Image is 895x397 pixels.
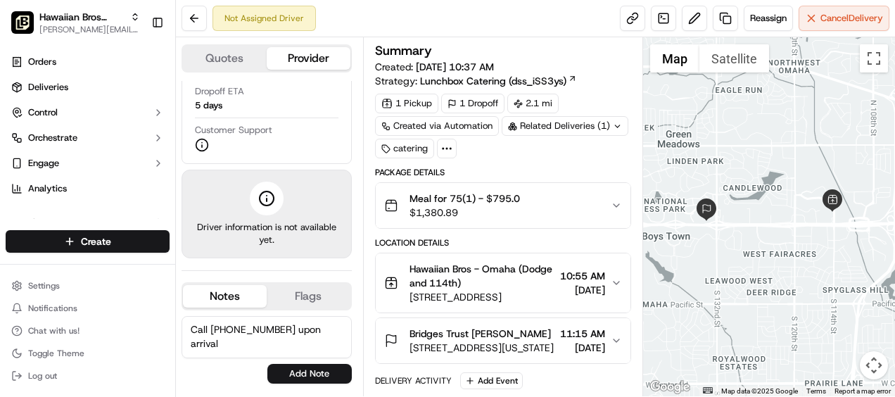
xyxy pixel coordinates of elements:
[183,47,267,70] button: Quotes
[834,387,891,395] a: Report a map error
[28,106,58,119] span: Control
[703,387,713,393] button: Keyboard shortcuts
[195,124,272,137] span: Customer Support
[860,44,888,73] button: Toggle fullscreen view
[14,205,25,216] div: 📗
[99,237,170,248] a: Powered byPylon
[410,327,551,341] span: Bridges Trust [PERSON_NAME]
[14,56,256,78] p: Welcome 👋
[6,177,170,200] a: Analytics
[195,99,222,112] div: 5 days
[28,280,60,291] span: Settings
[699,44,769,73] button: Show satellite imagery
[376,318,631,363] button: Bridges Trust [PERSON_NAME][STREET_ADDRESS][US_STATE]11:15 AM[DATE]
[239,138,256,155] button: Start new chat
[6,230,170,253] button: Create
[416,61,494,73] span: [DATE] 10:37 AM
[410,290,555,304] span: [STREET_ADDRESS]
[375,94,438,113] div: 1 Pickup
[6,76,170,99] a: Deliveries
[6,344,170,363] button: Toggle Theme
[375,167,632,178] div: Package Details
[375,139,434,158] div: catering
[460,372,523,389] button: Add Event
[28,203,108,218] span: Knowledge Base
[860,351,888,379] button: Map camera controls
[744,6,793,31] button: Reassign
[193,221,340,246] span: Driver information is not available yet.
[28,56,56,68] span: Orders
[6,152,170,175] button: Engage
[375,74,577,88] div: Strategy:
[376,253,631,313] button: Hawaiian Bros - Omaha (Dodge and 114th)[STREET_ADDRESS]10:55 AM[DATE]
[119,205,130,216] div: 💻
[28,303,77,314] span: Notifications
[650,44,699,73] button: Show street map
[28,370,57,382] span: Log out
[48,134,231,148] div: Start new chat
[48,148,178,159] div: We're available if you need us!
[267,364,352,384] button: Add Note
[113,198,231,223] a: 💻API Documentation
[14,13,42,42] img: Nash
[28,348,84,359] span: Toggle Theme
[28,81,68,94] span: Deliveries
[507,94,559,113] div: 2.1 mi
[375,237,632,248] div: Location Details
[721,387,798,395] span: Map data ©2025 Google
[799,6,889,31] button: CancelDelivery
[375,60,494,74] span: Created:
[750,12,787,25] span: Reassign
[28,157,59,170] span: Engage
[410,262,555,290] span: Hawaiian Bros - Omaha (Dodge and 114th)
[441,94,504,113] div: 1 Dropoff
[420,74,566,88] span: Lunchbox Catering (dss_iSS3ys)
[6,298,170,318] button: Notifications
[560,283,605,297] span: [DATE]
[140,238,170,248] span: Pylon
[410,341,554,355] span: [STREET_ADDRESS][US_STATE]
[647,378,693,396] a: Open this area in Google Maps (opens a new window)
[182,316,352,358] textarea: Call [PHONE_NUMBER] upon arrival
[647,378,693,396] img: Google
[195,85,244,98] span: Dropoff ETA
[6,211,170,234] div: Favorites
[6,51,170,73] a: Orders
[502,116,628,136] div: Related Deliveries (1)
[183,285,267,308] button: Notes
[410,206,520,220] span: $1,380.89
[6,321,170,341] button: Chat with us!
[39,24,140,35] button: [PERSON_NAME][EMAIL_ADDRESS][PERSON_NAME][DOMAIN_NAME]
[376,183,631,228] button: Meal for 75(1) - $795.0$1,380.89
[267,285,350,308] button: Flags
[8,198,113,223] a: 📗Knowledge Base
[806,387,826,395] a: Terms (opens in new tab)
[39,10,125,24] button: Hawaiian Bros (Omaha_Dodge & 114th)
[6,6,146,39] button: Hawaiian Bros (Omaha_Dodge & 114th)Hawaiian Bros (Omaha_Dodge & 114th)[PERSON_NAME][EMAIL_ADDRESS...
[81,234,111,248] span: Create
[560,327,605,341] span: 11:15 AM
[28,132,77,144] span: Orchestrate
[420,74,577,88] a: Lunchbox Catering (dss_iSS3ys)
[6,101,170,124] button: Control
[11,11,34,34] img: Hawaiian Bros (Omaha_Dodge & 114th)
[375,116,499,136] a: Created via Automation
[6,127,170,149] button: Orchestrate
[820,12,883,25] span: Cancel Delivery
[6,366,170,386] button: Log out
[133,203,226,218] span: API Documentation
[37,90,253,105] input: Got a question? Start typing here...
[560,341,605,355] span: [DATE]
[375,375,452,386] div: Delivery Activity
[267,47,350,70] button: Provider
[560,269,605,283] span: 10:55 AM
[14,134,39,159] img: 1736555255976-a54dd68f-1ca7-489b-9aae-adbdc363a1c4
[6,276,170,296] button: Settings
[28,325,80,336] span: Chat with us!
[375,44,432,57] h3: Summary
[28,182,67,195] span: Analytics
[410,191,520,206] span: Meal for 75(1) - $795.0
